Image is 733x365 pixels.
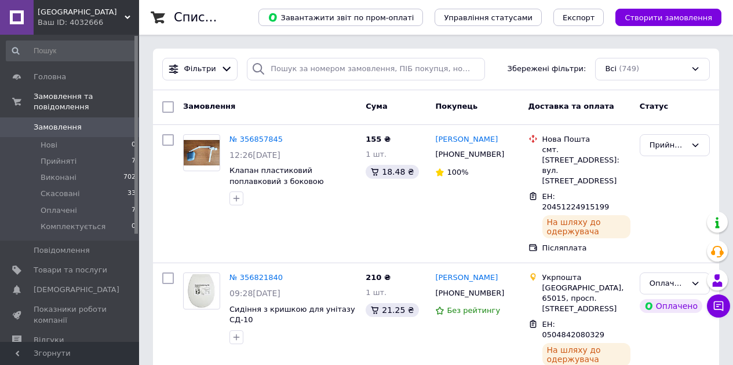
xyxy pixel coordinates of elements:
[640,299,702,313] div: Оплачено
[34,335,64,345] span: Відгуки
[229,150,280,160] span: 12:26[DATE]
[127,189,136,199] span: 33
[34,72,66,82] span: Головна
[433,286,506,301] div: [PHONE_NUMBER]
[542,145,630,187] div: смт. [STREET_ADDRESS]: вул. [STREET_ADDRESS]
[184,64,216,75] span: Фільтри
[229,273,283,282] a: № 356821840
[435,102,477,110] span: Покупець
[563,13,595,22] span: Експорт
[187,273,216,309] img: Фото товару
[183,272,220,309] a: Фото товару
[444,13,533,22] span: Управління статусами
[542,134,630,145] div: Нова Пошта
[229,289,280,298] span: 09:28[DATE]
[183,134,220,171] a: Фото товару
[433,147,506,162] div: [PHONE_NUMBER]
[447,306,500,315] span: Без рейтингу
[605,64,617,75] span: Всі
[435,134,498,145] a: [PERSON_NAME]
[34,91,139,112] span: Замовлення та повідомлення
[184,140,220,165] img: Фото товару
[38,17,139,28] div: Ваш ID: 4032666
[553,9,604,26] button: Експорт
[542,192,610,212] span: ЕН: 20451224915199
[447,168,468,176] span: 100%
[41,172,76,183] span: Виконані
[268,12,414,23] span: Завантажити звіт по пром-оплаті
[366,288,386,297] span: 1 шт.
[542,243,630,253] div: Післяплата
[34,304,107,325] span: Показники роботи компанії
[640,102,669,110] span: Статус
[229,166,324,196] a: Клапан пластиковий поплавковий з боковою подачею води 1/2"
[41,140,57,150] span: Нові
[41,222,105,232] span: Комплектується
[229,305,355,325] a: Сидіння з кришкою для унітазу СД-10
[366,303,418,317] div: 21.25 ₴
[41,156,76,167] span: Прийняті
[435,9,542,26] button: Управління статусами
[132,140,136,150] span: 0
[604,13,721,21] a: Створити замовлення
[132,205,136,216] span: 7
[707,294,730,318] button: Чат з покупцем
[174,10,291,24] h1: Список замовлень
[41,189,80,199] span: Скасовані
[123,172,136,183] span: 702
[650,139,686,152] div: Прийнято
[528,102,614,110] span: Доставка та оплата
[435,272,498,283] a: [PERSON_NAME]
[34,265,107,275] span: Товари та послуги
[542,320,605,340] span: ЕН: 0504842080329
[258,9,423,26] button: Завантажити звіт по пром-оплаті
[6,40,137,61] input: Пошук
[542,272,630,283] div: Укрпошта
[229,135,283,143] a: № 356857845
[615,9,721,26] button: Створити замовлення
[619,64,639,73] span: (749)
[366,165,418,179] div: 18.48 ₴
[34,285,119,295] span: [DEMOGRAPHIC_DATA]
[366,102,387,110] span: Cума
[508,64,586,75] span: Збережені фільтри:
[34,245,90,256] span: Повідомлення
[41,205,77,216] span: Оплачені
[366,273,391,282] span: 210 ₴
[132,156,136,167] span: 7
[650,278,686,290] div: Оплачено
[34,122,82,132] span: Замовлення
[38,7,125,17] span: Santeh-city
[542,283,630,315] div: [GEOGRAPHIC_DATA], 65015, просп. [STREET_ADDRESS]
[542,215,630,238] div: На шляху до одержувача
[366,150,386,158] span: 1 шт.
[247,58,485,80] input: Пошук за номером замовлення, ПІБ покупця, номером телефону, Email, номером накладної
[132,222,136,232] span: 0
[625,13,712,22] span: Створити замовлення
[183,102,235,110] span: Замовлення
[366,135,391,143] span: 155 ₴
